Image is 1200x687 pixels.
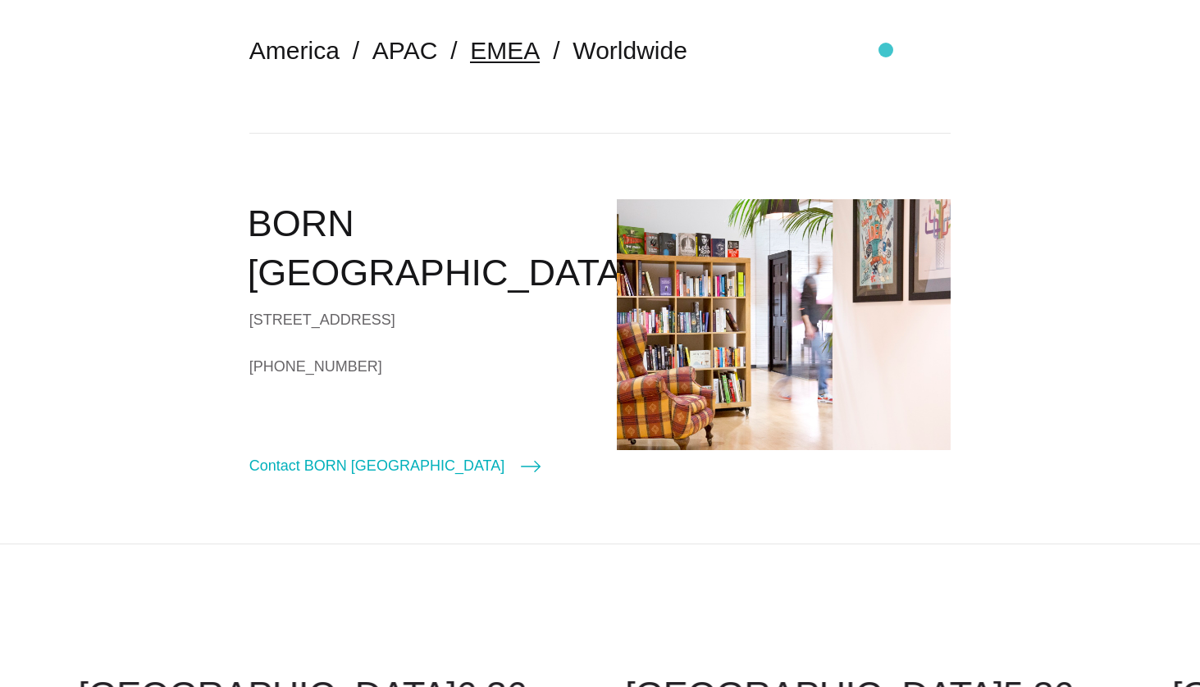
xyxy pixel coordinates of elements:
[470,37,540,64] a: EMEA
[372,37,437,64] a: APAC
[249,354,584,379] a: [PHONE_NUMBER]
[249,307,584,332] div: [STREET_ADDRESS]
[573,37,687,64] a: Worldwide
[248,199,584,298] h2: BORN [GEOGRAPHIC_DATA]
[249,37,340,64] a: America
[249,454,541,477] a: Contact BORN [GEOGRAPHIC_DATA]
